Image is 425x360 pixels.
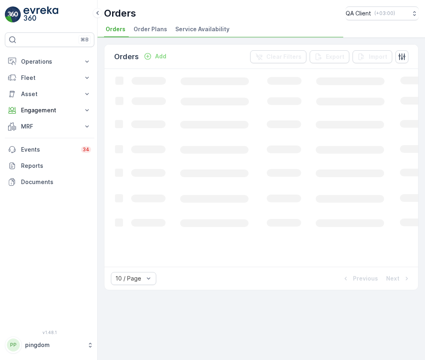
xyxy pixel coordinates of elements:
[23,6,58,23] img: logo_light-DOdMpM7g.png
[5,336,94,354] button: PPpingdom
[21,122,78,131] p: MRF
[5,158,94,174] a: Reports
[386,274,399,283] p: Next
[21,106,78,114] p: Engagement
[5,174,94,190] a: Documents
[341,274,379,283] button: Previous
[134,25,167,33] span: Order Plans
[81,36,89,43] p: ⌘B
[353,50,392,63] button: Import
[326,53,344,61] p: Export
[175,25,229,33] span: Service Availability
[21,74,78,82] p: Fleet
[353,274,378,283] p: Previous
[5,70,94,86] button: Fleet
[21,162,91,170] p: Reports
[140,51,170,61] button: Add
[114,51,139,62] p: Orders
[5,118,94,135] button: MRF
[21,178,91,186] p: Documents
[5,6,21,23] img: logo
[250,50,306,63] button: Clear Filters
[5,141,94,158] a: Events34
[385,274,412,283] button: Next
[106,25,125,33] span: Orders
[266,53,302,61] p: Clear Filters
[155,52,166,60] p: Add
[104,7,136,20] p: Orders
[346,9,371,17] p: QA Client
[21,146,76,154] p: Events
[7,339,20,351] div: PP
[5,102,94,118] button: Engagement
[5,330,94,335] span: v 1.48.1
[21,58,78,66] p: Operations
[5,54,94,70] button: Operations
[25,341,83,349] p: pingdom
[369,53,387,61] p: Import
[310,50,349,63] button: Export
[83,146,89,153] p: 34
[374,10,395,17] p: ( +03:00 )
[346,6,419,20] button: QA Client(+03:00)
[21,90,78,98] p: Asset
[5,86,94,102] button: Asset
